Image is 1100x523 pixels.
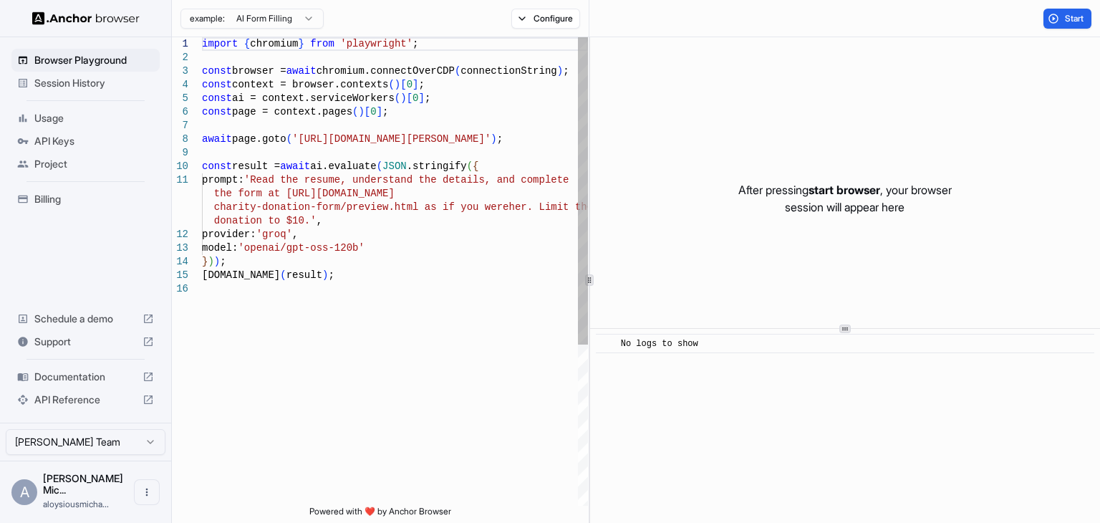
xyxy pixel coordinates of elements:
[11,388,160,411] div: API Reference
[214,201,509,213] span: charity-donation-form/preview.html as if you were
[43,499,109,509] span: aloysiousmichael29@gmail.com
[1043,9,1091,29] button: Start
[286,269,322,281] span: result
[214,188,395,199] span: the form at [URL][DOMAIN_NAME]
[621,339,698,349] span: No logs to show
[172,37,188,51] div: 1
[232,133,286,145] span: page.goto
[232,65,286,77] span: browser =
[172,160,188,173] div: 10
[172,92,188,105] div: 5
[232,92,395,104] span: ai = context.serviceWorkers
[34,134,154,148] span: API Keys
[34,111,154,125] span: Usage
[256,229,292,240] span: 'groq'
[418,92,424,104] span: ]
[317,215,322,226] span: ,
[172,255,188,269] div: 14
[292,229,298,240] span: ,
[172,51,188,64] div: 2
[322,269,328,281] span: )
[11,49,160,72] div: Browser Playground
[738,181,952,216] p: After pressing , your browser session will appear here
[11,479,37,505] div: A
[286,133,292,145] span: (
[508,201,593,213] span: her. Limit the
[202,79,232,90] span: const
[34,192,154,206] span: Billing
[202,38,238,49] span: import
[412,38,418,49] span: ;
[545,174,569,186] span: lete
[134,479,160,505] button: Open menu
[34,312,137,326] span: Schedule a demo
[497,133,503,145] span: ;
[34,53,154,67] span: Browser Playground
[34,335,137,349] span: Support
[317,65,455,77] span: chromium.connectOverCDP
[172,146,188,160] div: 9
[172,241,188,255] div: 13
[292,133,491,145] span: '[URL][DOMAIN_NAME][PERSON_NAME]'
[208,256,213,267] span: )
[232,160,280,172] span: result =
[172,119,188,133] div: 7
[407,92,412,104] span: [
[202,229,256,240] span: provider:
[11,130,160,153] div: API Keys
[172,282,188,296] div: 16
[11,330,160,353] div: Support
[214,215,317,226] span: donation to $10.'
[395,92,400,104] span: (
[172,269,188,282] div: 15
[202,269,280,281] span: [DOMAIN_NAME]
[202,65,232,77] span: const
[358,106,364,117] span: )
[412,92,418,104] span: 0
[467,160,473,172] span: (
[32,11,140,25] img: Anchor Logo
[232,106,352,117] span: page = context.pages
[238,242,364,254] span: 'openai/gpt-oss-120b'
[280,160,310,172] span: await
[11,307,160,330] div: Schedule a demo
[412,79,418,90] span: ]
[557,65,563,77] span: )
[352,106,358,117] span: (
[328,269,334,281] span: ;
[809,183,880,197] span: start browser
[298,38,304,49] span: }
[34,76,154,90] span: Session History
[340,38,412,49] span: 'playwright'
[280,269,286,281] span: (
[214,256,220,267] span: )
[34,393,137,407] span: API Reference
[34,157,154,171] span: Project
[202,242,238,254] span: model:
[202,106,232,117] span: const
[309,506,451,523] span: Powered with ❤️ by Anchor Browser
[365,106,370,117] span: [
[511,9,581,29] button: Configure
[244,174,545,186] span: 'Read the resume, understand the details, and comp
[244,38,250,49] span: {
[370,106,376,117] span: 0
[563,65,569,77] span: ;
[473,160,478,172] span: {
[382,106,388,117] span: ;
[310,160,376,172] span: ai.evaluate
[172,133,188,146] div: 8
[202,160,232,172] span: const
[202,174,244,186] span: prompt:
[172,228,188,241] div: 12
[286,65,317,77] span: await
[43,472,123,496] span: Aloysious Michael
[172,105,188,119] div: 6
[310,38,334,49] span: from
[407,160,467,172] span: .stringify
[202,92,232,104] span: const
[1065,13,1085,24] span: Start
[250,38,298,49] span: chromium
[11,153,160,176] div: Project
[377,160,382,172] span: (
